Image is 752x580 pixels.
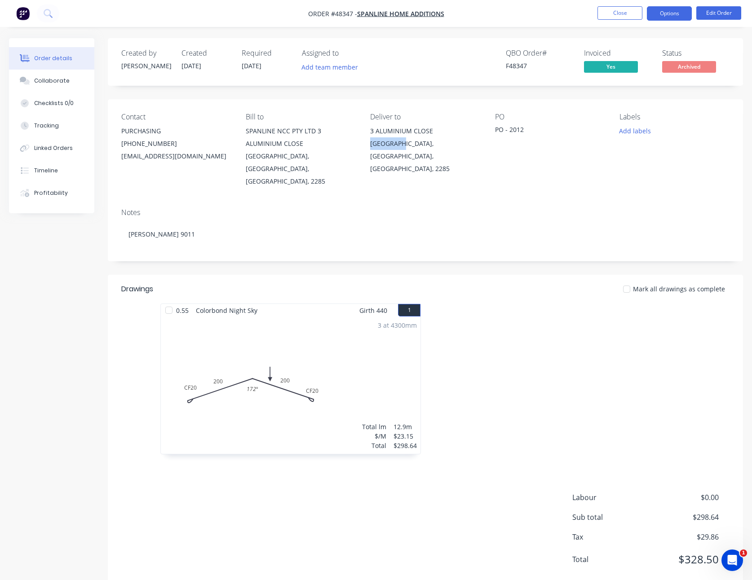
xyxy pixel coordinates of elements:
[652,532,719,542] span: $29.86
[34,54,72,62] div: Order details
[121,49,171,57] div: Created by
[121,113,231,121] div: Contact
[652,512,719,523] span: $298.64
[662,49,730,57] div: Status
[297,61,363,73] button: Add team member
[121,284,153,294] div: Drawings
[34,122,59,130] div: Tracking
[246,150,356,188] div: [GEOGRAPHIC_DATA], [GEOGRAPHIC_DATA], [GEOGRAPHIC_DATA], 2285
[161,317,420,454] div: 0CF20200CF20200172º3 at 4300mmTotal lm$/MTotal12.9m$23.15$298.64
[597,6,642,20] button: Close
[192,304,261,317] span: Colorbond Night Sky
[181,62,201,70] span: [DATE]
[378,321,417,330] div: 3 at 4300mm
[121,208,730,217] div: Notes
[302,61,363,73] button: Add team member
[121,61,171,70] div: [PERSON_NAME]
[495,125,605,137] div: PO - 2012
[572,512,652,523] span: Sub total
[370,125,480,175] div: 3 ALUMINIUM CLOSE[GEOGRAPHIC_DATA], [GEOGRAPHIC_DATA], [GEOGRAPHIC_DATA], 2285
[121,220,730,248] div: [PERSON_NAME] 9011
[394,431,417,441] div: $23.15
[662,61,716,72] span: Archived
[696,6,741,20] button: Edit Order
[359,304,387,317] span: Girth 440
[370,113,480,121] div: Deliver to
[633,284,725,294] span: Mark all drawings as complete
[9,114,94,137] button: Tracking
[370,125,480,137] div: 3 ALUMINIUM CLOSE
[615,125,656,137] button: Add labels
[121,150,231,163] div: [EMAIL_ADDRESS][DOMAIN_NAME]
[121,125,231,163] div: PURCHASING[PHONE_NUMBER][EMAIL_ADDRESS][DOMAIN_NAME]
[9,159,94,182] button: Timeline
[506,49,573,57] div: QBO Order #
[242,49,291,57] div: Required
[362,431,386,441] div: $/M
[9,47,94,70] button: Order details
[9,92,94,114] button: Checklists 0/0
[370,137,480,175] div: [GEOGRAPHIC_DATA], [GEOGRAPHIC_DATA], [GEOGRAPHIC_DATA], 2285
[9,70,94,92] button: Collaborate
[246,125,356,150] div: SPANLINE NCC PTY LTD 3 ALUMINIUM CLOSE
[34,99,74,107] div: Checklists 0/0
[652,551,719,567] span: $328.50
[34,189,68,197] div: Profitability
[740,549,747,557] span: 1
[246,125,356,188] div: SPANLINE NCC PTY LTD 3 ALUMINIUM CLOSE[GEOGRAPHIC_DATA], [GEOGRAPHIC_DATA], [GEOGRAPHIC_DATA], 2285
[619,113,730,121] div: Labels
[506,61,573,70] div: F48347
[34,144,73,152] div: Linked Orders
[572,532,652,542] span: Tax
[362,422,386,431] div: Total lm
[9,182,94,204] button: Profitability
[246,113,356,121] div: Bill to
[16,7,30,20] img: Factory
[173,304,192,317] span: 0.55
[357,9,444,18] a: SPANLINE HOME ADDITIONS
[362,441,386,450] div: Total
[308,9,357,18] span: Order #48347 -
[721,549,743,571] iframe: Intercom live chat
[584,49,651,57] div: Invoiced
[584,61,638,72] span: Yes
[398,304,420,316] button: 1
[181,49,231,57] div: Created
[652,492,719,503] span: $0.00
[121,137,231,150] div: [PHONE_NUMBER]
[242,62,261,70] span: [DATE]
[394,422,417,431] div: 12.9m
[34,77,70,85] div: Collaborate
[572,554,652,565] span: Total
[34,167,58,175] div: Timeline
[121,125,231,137] div: PURCHASING
[9,137,94,159] button: Linked Orders
[572,492,652,503] span: Labour
[302,49,392,57] div: Assigned to
[394,441,417,450] div: $298.64
[647,6,692,21] button: Options
[495,113,605,121] div: PO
